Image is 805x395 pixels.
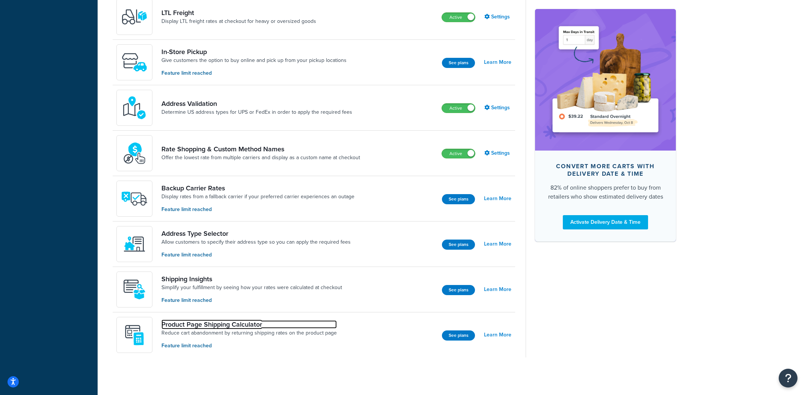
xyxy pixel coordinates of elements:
[121,4,148,30] img: y79ZsPf0fXUFUhFXDzUgf+ktZg5F2+ohG75+v3d2s1D9TjoU8PiyCIluIjV41seZevKCRuEjTPPOKHJsQcmKCXGdfprl3L4q7...
[442,149,475,158] label: Active
[161,342,337,350] p: Feature limit reached
[546,20,665,139] img: feature-image-ddt-36eae7f7280da8017bfb280eaccd9c446f90b1fe08728e4019434db127062ab4.png
[161,251,351,259] p: Feature limit reached
[161,238,351,246] a: Allow customers to specify their address type so you can apply the required fees
[121,95,148,121] img: kIG8fy0lQAAAABJRU5ErkJggg==
[161,296,342,305] p: Feature limit reached
[563,215,648,229] a: Activate Delivery Date & Time
[161,9,316,17] a: LTL Freight
[547,162,664,177] div: Convert more carts with delivery date & time
[484,330,511,340] a: Learn More
[484,193,511,204] a: Learn More
[161,329,337,337] a: Reduce cart abandonment by returning shipping rates on the product page
[161,48,347,56] a: In-Store Pickup
[121,322,148,348] img: +D8d0cXZM7VpdAAAAAElFTkSuQmCC
[161,145,360,153] a: Rate Shopping & Custom Method Names
[121,231,148,257] img: wNXZ4XiVfOSSwAAAABJRU5ErkJggg==
[442,104,475,113] label: Active
[161,69,347,77] p: Feature limit reached
[161,184,354,192] a: Backup Carrier Rates
[442,58,475,68] button: See plans
[442,285,475,295] button: See plans
[484,12,511,22] a: Settings
[121,276,148,303] img: Acw9rhKYsOEjAAAAAElFTkSuQmCC
[161,205,354,214] p: Feature limit reached
[161,284,342,291] a: Simplify your fulfillment by seeing how your rates were calculated at checkout
[484,284,511,295] a: Learn More
[161,18,316,25] a: Display LTL freight rates at checkout for heavy or oversized goods
[121,140,148,166] img: icon-duo-feat-rate-shopping-ecdd8bed.png
[121,49,148,75] img: wfgcfpwTIucLEAAAAASUVORK5CYII=
[484,57,511,68] a: Learn More
[161,275,342,283] a: Shipping Insights
[484,148,511,158] a: Settings
[121,185,148,212] img: icon-duo-feat-backup-carrier-4420b188.png
[442,330,475,341] button: See plans
[161,229,351,238] a: Address Type Selector
[161,154,360,161] a: Offer the lowest rate from multiple carriers and display as a custom name at checkout
[442,240,475,250] button: See plans
[779,369,797,387] button: Open Resource Center
[161,57,347,64] a: Give customers the option to buy online and pick up from your pickup locations
[161,109,352,116] a: Determine US address types for UPS or FedEx in order to apply the required fees
[442,194,475,204] button: See plans
[484,239,511,249] a: Learn More
[161,320,337,329] a: Product Page Shipping Calculator
[161,100,352,108] a: Address Validation
[442,13,475,22] label: Active
[547,183,664,201] div: 82% of online shoppers prefer to buy from retailers who show estimated delivery dates
[484,103,511,113] a: Settings
[161,193,354,201] a: Display rates from a fallback carrier if your preferred carrier experiences an outage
